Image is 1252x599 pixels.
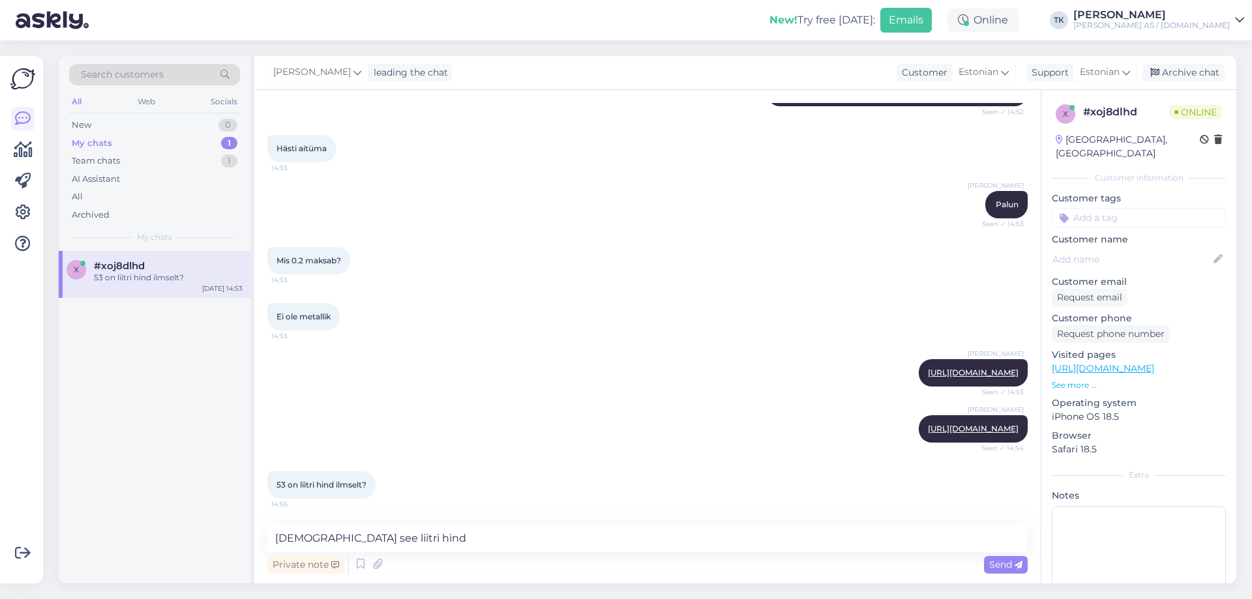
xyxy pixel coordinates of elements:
div: My chats [72,137,112,150]
span: [PERSON_NAME] [968,181,1024,190]
span: Estonian [1080,65,1120,80]
div: [PERSON_NAME] AS / [DOMAIN_NAME] [1073,20,1230,31]
div: Extra [1052,469,1226,481]
div: leading the chat [368,66,448,80]
div: Private note [267,556,344,574]
div: All [72,190,83,203]
p: Customer email [1052,275,1226,289]
span: [PERSON_NAME] [968,405,1024,415]
span: x [1063,109,1068,119]
p: See more ... [1052,379,1226,391]
a: [URL][DOMAIN_NAME] [928,368,1019,377]
p: Safari 18.5 [1052,443,1226,456]
p: Customer name [1052,233,1226,246]
span: Estonian [959,65,998,80]
div: Archived [72,209,110,222]
div: Customer information [1052,172,1226,184]
div: Try free [DATE]: [769,12,875,28]
p: Customer phone [1052,312,1226,325]
span: Seen ✓ 14:54 [975,443,1024,453]
div: Archive chat [1142,64,1225,81]
input: Add name [1052,252,1211,267]
div: Online [947,8,1019,32]
p: Customer tags [1052,192,1226,205]
p: iPhone OS 18.5 [1052,410,1226,424]
a: [URL][DOMAIN_NAME] [928,424,1019,433]
p: Operating system [1052,396,1226,410]
a: [URL][DOMAIN_NAME] [1052,362,1154,374]
p: Notes [1052,489,1226,503]
p: Browser [1052,429,1226,443]
span: Seen ✓ 14:53 [975,219,1024,229]
div: [GEOGRAPHIC_DATA], [GEOGRAPHIC_DATA] [1056,133,1200,160]
span: Online [1169,105,1222,119]
span: Send [989,559,1022,570]
div: Web [135,93,158,110]
span: 14:53 [271,331,320,341]
div: Support [1026,66,1069,80]
span: 14:53 [271,275,320,285]
textarea: [DEMOGRAPHIC_DATA] see liitri hind [267,525,1028,552]
div: Customer [897,66,947,80]
input: Add a tag [1052,208,1226,227]
span: Seen ✓ 14:53 [975,387,1024,397]
div: New [72,119,91,132]
p: Visited pages [1052,348,1226,362]
span: [PERSON_NAME] [273,65,351,80]
div: 1 [221,137,237,150]
div: Team chats [72,154,120,168]
div: 1 [221,154,237,168]
div: TK [1050,11,1068,29]
div: [DATE] 14:53 [202,284,243,293]
div: 0 [218,119,237,132]
a: [PERSON_NAME][PERSON_NAME] AS / [DOMAIN_NAME] [1073,10,1244,31]
div: # xoj8dlhd [1083,104,1169,120]
button: Emails [880,8,932,33]
span: Ei ole metallik [276,312,331,321]
span: [PERSON_NAME] [968,349,1024,358]
img: Askly Logo [10,66,35,91]
span: Palun [996,199,1019,209]
span: My chats [137,231,172,243]
div: All [69,93,84,110]
div: [PERSON_NAME] [1073,10,1230,20]
span: Hästi aitüma [276,143,327,153]
b: New! [769,14,797,26]
span: Mis 0.2 maksab? [276,256,341,265]
div: AI Assistant [72,173,120,186]
span: x [74,265,79,274]
span: Search customers [81,68,164,81]
span: 14:53 [271,163,320,173]
div: 53 on liitri hind ilmselt? [94,272,243,284]
span: #xoj8dlhd [94,260,145,272]
div: Request email [1052,289,1127,306]
span: Seen ✓ 14:52 [975,107,1024,117]
span: 53 on liitri hind ilmselt? [276,480,366,489]
div: Request phone number [1052,325,1170,343]
span: 14:56 [271,499,320,509]
div: Socials [208,93,240,110]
